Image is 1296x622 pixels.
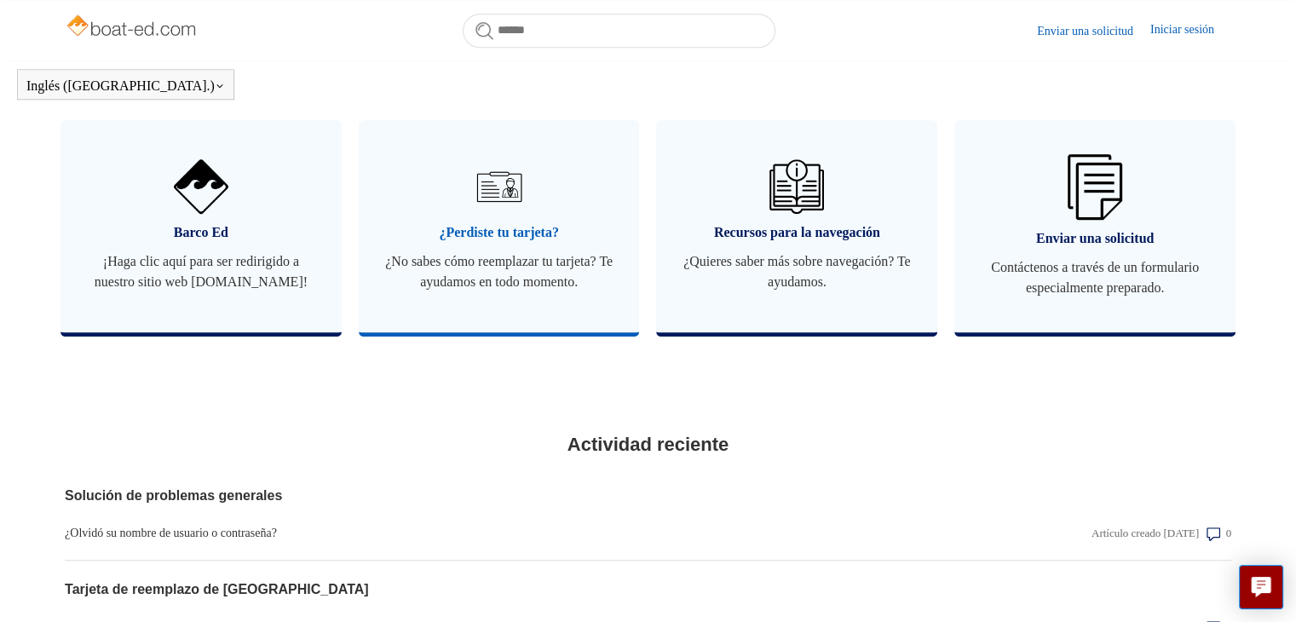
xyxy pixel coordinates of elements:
[714,225,880,239] font: Recursos para la navegación
[60,120,342,332] a: Barco Ed ¡Haga clic aquí para ser redirigido a nuestro sitio web [DOMAIN_NAME]!
[65,10,200,44] img: Página de inicio del Centro de ayuda de Boat-Ed
[65,579,881,600] a: Tarjeta de reemplazo de [GEOGRAPHIC_DATA]
[174,159,228,214] img: 01HZPCYVNCVF44JPJQE4DN11EA
[174,225,228,239] font: Barco Ed
[1092,527,1199,539] font: Artículo creado [DATE]
[1150,23,1214,36] font: Iniciar sesión
[439,225,558,239] font: ¿Perdiste tu tarjeta?
[991,260,1199,295] font: Contáctenos a través de un formulario especialmente preparado.
[954,120,1236,332] a: Enviar una solicitud Contáctenos a través de un formulario especialmente preparado.
[1239,565,1283,609] button: Chat en vivo
[567,434,729,455] font: Actividad reciente
[1037,22,1150,40] a: Enviar una solicitud
[1037,25,1133,37] font: Enviar una solicitud
[26,78,215,93] font: Inglés ([GEOGRAPHIC_DATA].)
[1150,20,1231,41] a: Iniciar sesión
[385,254,613,289] font: ¿No sabes cómo reemplazar tu tarjeta? Te ayudamos en todo momento.
[1068,154,1122,220] img: 01HZPCYW3NK71669VZTW7XY4G9
[65,486,881,506] a: Solución de problemas generales
[359,120,640,332] a: ¿Perdiste tu tarjeta? ¿No sabes cómo reemplazar tu tarjeta? Te ayudamos en todo momento.
[65,527,277,539] font: ¿Olvidó su nombre de usuario o contraseña?
[65,582,369,596] font: Tarjeta de reemplazo de [GEOGRAPHIC_DATA]
[769,159,824,214] img: 01HZPCYVZMCNPYXCC0DPA2R54M
[65,524,881,542] a: ¿Olvidó su nombre de usuario o contraseña?
[1036,231,1154,245] font: Enviar una solicitud
[463,14,775,48] input: Buscar
[95,254,308,289] font: ¡Haga clic aquí para ser redirigido a nuestro sitio web [DOMAIN_NAME]!
[469,157,528,216] img: 01HZPCYVT14CG9T703FEE4SFXC
[656,120,937,332] a: Recursos para la navegación ¿Quieres saber más sobre navegación? Te ayudamos.
[26,77,225,94] button: Inglés ([GEOGRAPHIC_DATA].)
[65,488,282,503] font: Solución de problemas generales
[683,254,910,289] font: ¿Quieres saber más sobre navegación? Te ayudamos.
